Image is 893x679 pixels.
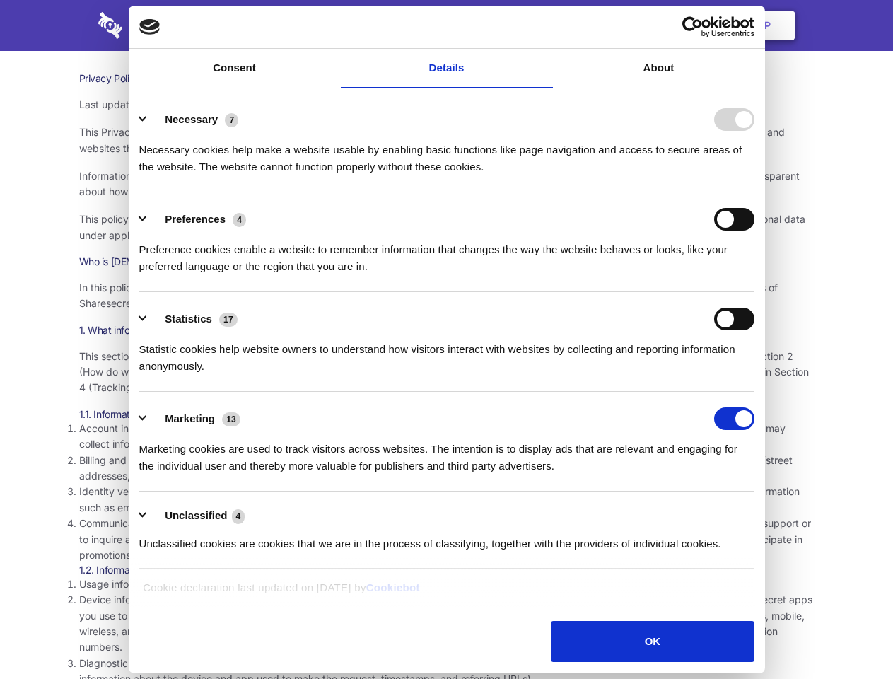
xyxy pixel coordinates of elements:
[573,4,638,47] a: Contact
[79,170,800,197] span: Information security and privacy are at the heart of what Sharesecret values and promotes as a co...
[132,579,761,607] div: Cookie declaration last updated on [DATE] by
[225,113,238,127] span: 7
[79,485,800,513] span: Identity verification information. Some services require you to verify your identity as part of c...
[79,213,805,240] span: This policy uses the term “personal data” to refer to information that is related to an identifie...
[139,330,754,375] div: Statistic cookies help website owners to understand how visitors interact with websites by collec...
[165,113,218,125] label: Necessary
[139,108,247,131] button: Necessary (7)
[641,4,703,47] a: Login
[222,412,240,426] span: 13
[79,454,793,482] span: Billing and payment information. In order to purchase a service, you may need to provide us with ...
[79,282,778,309] span: In this policy, “Sharesecret,” “we,” “us,” and “our” refer to Sharesecret Inc., a U.S. company. S...
[79,126,785,153] span: This Privacy Policy describes how we process and handle data provided to Sharesecret in connectio...
[79,422,786,450] span: Account information. Our services generally require you to create an account before you can acces...
[139,507,254,525] button: Unclassified (4)
[79,97,815,112] p: Last updated: [DATE]
[139,308,247,330] button: Statistics (17)
[79,255,221,267] span: Who is [DEMOGRAPHIC_DATA]?
[139,131,754,175] div: Necessary cookies help make a website usable by enabling basic functions like page navigation and...
[631,16,754,37] a: Usercentrics Cookiebot - opens in a new window
[232,509,245,523] span: 4
[79,564,305,576] span: 1.2. Information collected when you use our services
[79,72,815,85] h1: Privacy Policy
[553,49,765,88] a: About
[219,313,238,327] span: 17
[165,412,215,424] label: Marketing
[129,49,341,88] a: Consent
[551,621,754,662] button: OK
[415,4,477,47] a: Pricing
[139,407,250,430] button: Marketing (13)
[366,581,420,593] a: Cookiebot
[341,49,553,88] a: Details
[139,231,754,275] div: Preference cookies enable a website to remember information that changes the way the website beha...
[165,313,212,325] label: Statistics
[822,608,876,662] iframe: Drift Widget Chat Controller
[79,350,809,394] span: This section describes the various types of information we collect from and about you. To underst...
[139,430,754,475] div: Marketing cookies are used to track visitors across websites. The intention is to display ads tha...
[139,525,754,552] div: Unclassified cookies are cookies that we are in the process of classifying, together with the pro...
[79,578,673,590] span: Usage information. We collect information about how you interact with our services, when and for ...
[233,213,246,227] span: 4
[79,517,811,561] span: Communications and submissions. You may choose to provide us with information when you communicat...
[139,208,255,231] button: Preferences (4)
[79,324,274,336] span: 1. What information do we collect about you?
[79,408,221,420] span: 1.1. Information you provide to us
[79,593,812,653] span: Device information. We may collect information from and about the device you use to access our se...
[165,213,226,225] label: Preferences
[139,19,160,35] img: logo
[98,12,219,39] img: logo-wordmark-white-trans-d4663122ce5f474addd5e946df7df03e33cb6a1c49d2221995e7729f52c070b2.svg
